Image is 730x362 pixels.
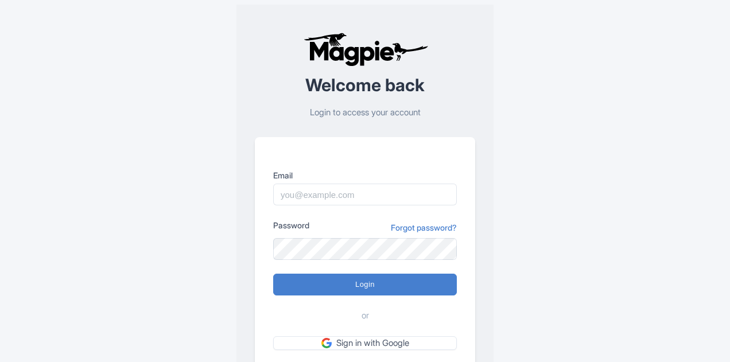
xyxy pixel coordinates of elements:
[273,184,457,205] input: you@example.com
[273,219,309,231] label: Password
[273,274,457,295] input: Login
[255,106,475,119] p: Login to access your account
[301,32,430,67] img: logo-ab69f6fb50320c5b225c76a69d11143b.png
[273,336,457,351] a: Sign in with Google
[273,169,457,181] label: Email
[321,338,332,348] img: google.svg
[391,221,457,233] a: Forgot password?
[255,76,475,95] h2: Welcome back
[362,309,369,322] span: or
